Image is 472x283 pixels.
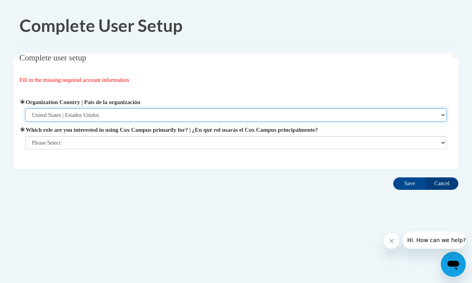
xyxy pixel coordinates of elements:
[20,15,183,35] span: Complete User Setup
[20,77,129,83] span: Fill in the missing required account information
[426,177,458,190] input: Cancel
[441,252,466,277] iframe: Button to launch messaging window
[393,177,426,190] input: Save
[384,233,399,249] iframe: Close message
[403,232,466,249] iframe: Message from company
[20,53,86,62] span: Complete user setup
[25,98,447,106] label: Organization Country | País de la organización
[25,126,447,134] label: Which role are you interested in using Cox Campus primarily for? | ¿En qué rol usarás el Cox Camp...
